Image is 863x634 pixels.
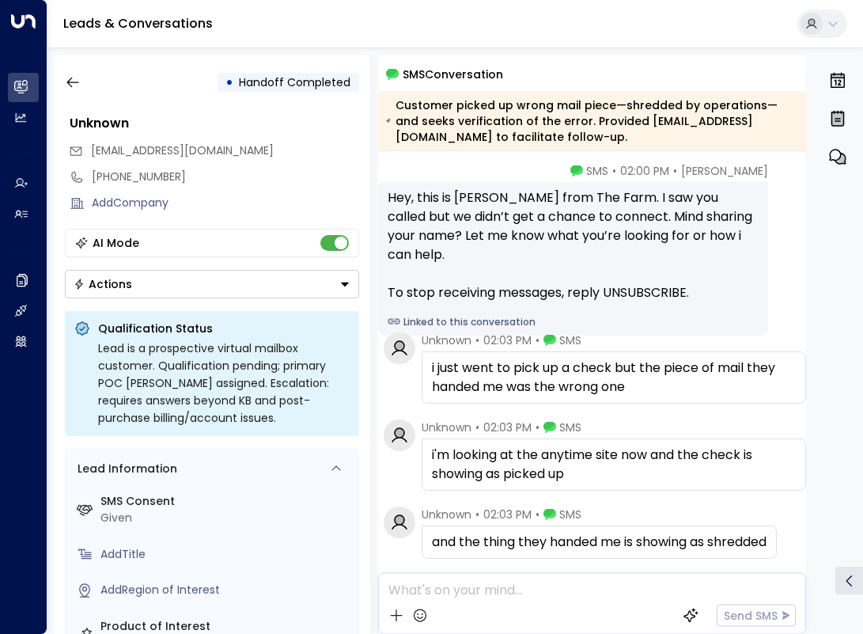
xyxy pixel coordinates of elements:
[475,507,479,522] span: •
[536,507,539,522] span: •
[100,582,353,598] div: AddRegion of Interest
[91,142,274,158] span: [EMAIL_ADDRESS][DOMAIN_NAME]
[475,420,479,435] span: •
[432,359,797,397] div: i just went to pick up a check but the piece of mail they handed me was the wrong one
[612,163,616,179] span: •
[91,142,274,159] span: dankarlin@gmail.com
[92,169,359,185] div: [PHONE_NUMBER]
[225,68,233,97] div: •
[65,270,359,298] button: Actions
[386,97,797,145] div: Customer picked up wrong mail piece—shredded by operations—and seeks verification of the error. P...
[100,493,353,510] label: SMS Consent
[422,420,471,435] span: Unknown
[63,14,213,32] a: Leads & Conversations
[483,420,532,435] span: 02:03 PM
[65,270,359,298] div: Button group with a nested menu
[93,235,139,251] div: AI Mode
[475,332,479,348] span: •
[422,507,471,522] span: Unknown
[74,277,132,291] div: Actions
[388,315,759,329] a: Linked to this conversation
[98,321,350,336] p: Qualification Status
[559,507,581,522] span: SMS
[774,163,806,195] img: 5_headshot.jpg
[100,546,353,563] div: AddTitle
[98,340,350,427] div: Lead is a prospective virtual mailbox customer. Qualification pending; primary POC [PERSON_NAME] ...
[620,163,669,179] span: 02:00 PM
[92,195,359,211] div: AddCompany
[559,332,581,348] span: SMS
[100,510,353,526] div: Given
[432,446,797,484] div: i'm looking at the anytime site now and the check is showing as picked up
[388,188,759,302] div: Hey, this is [PERSON_NAME] from The Farm. I saw you called but we didn’t get a chance to connect....
[681,163,768,179] span: [PERSON_NAME]
[586,163,608,179] span: SMS
[432,533,766,552] div: and the thing they handed me is showing as shredded
[70,114,359,133] div: Unknown
[483,332,532,348] span: 02:03 PM
[422,332,471,348] span: Unknown
[559,420,581,435] span: SMS
[536,332,539,348] span: •
[72,461,177,477] div: Lead Information
[673,163,677,179] span: •
[536,420,539,435] span: •
[483,507,532,522] span: 02:03 PM
[403,65,503,83] span: SMS Conversation
[239,74,350,90] span: Handoff Completed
